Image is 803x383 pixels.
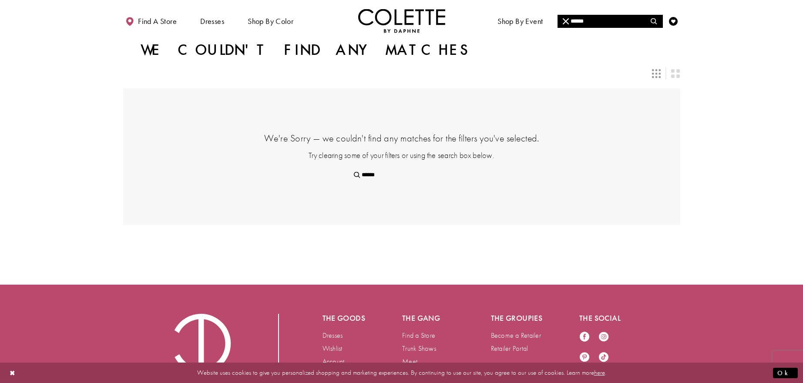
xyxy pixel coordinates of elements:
a: Trunk Shows [402,344,436,353]
a: Wishlist [323,344,343,353]
a: Visit Home Page [358,9,445,33]
a: Visit our Pinterest - Opens in new tab [579,352,590,363]
div: Search form [349,168,454,181]
h1: We couldn't find any matches [141,41,472,59]
span: Dresses [198,9,226,33]
a: Find a Store [402,331,435,340]
h5: The groupies [491,314,545,323]
span: Shop By Event [495,9,545,33]
span: Dresses [200,17,224,26]
h5: The social [579,314,633,323]
a: Retailer Portal [491,344,528,353]
span: Find a store [138,17,177,26]
a: Check Wishlist [667,9,680,33]
button: Submit Dialog [773,367,798,378]
ul: Follow us [575,327,622,368]
input: Search [349,168,454,181]
a: Toggle search [648,9,661,33]
a: Visit our TikTok - Opens in new tab [598,352,609,363]
a: here [594,368,605,377]
div: Layout Controls [118,64,685,83]
button: Submit Search [645,15,662,28]
h4: We're Sorry — we couldn't find any matches for the filters you've selected. [167,132,637,144]
p: Try clearing some of your filters or using the search box below. [167,150,637,161]
span: Shop by color [248,17,293,26]
span: Switch layout to 3 columns [652,69,661,78]
span: Shop by color [245,9,296,33]
a: Find a store [123,9,179,33]
img: Colette by Daphne [358,9,445,33]
a: Meet [PERSON_NAME] [402,357,453,375]
button: Close Search [558,15,575,28]
input: Search [558,15,662,28]
a: Dresses [323,331,343,340]
a: Account [323,357,345,366]
div: Search form [558,15,663,28]
button: Submit Search [349,168,366,181]
a: Visit our Facebook - Opens in new tab [579,331,590,343]
h5: The gang [402,314,456,323]
span: Switch layout to 2 columns [671,69,680,78]
a: Become a Retailer [491,331,541,340]
a: Visit our Instagram - Opens in new tab [598,331,609,343]
h5: The goods [323,314,368,323]
a: Meet the designer [564,9,629,33]
button: Close Dialog [5,365,20,380]
p: Website uses cookies to give you personalized shopping and marketing experiences. By continuing t... [63,367,740,379]
span: Shop By Event [497,17,543,26]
